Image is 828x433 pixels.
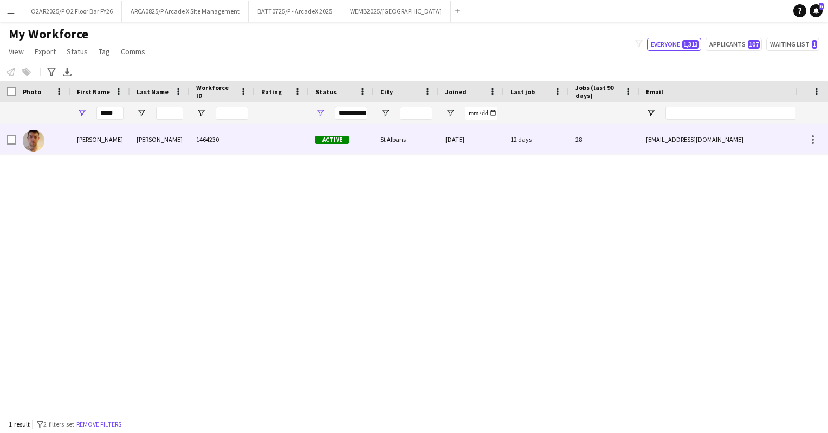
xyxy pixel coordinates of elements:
[445,108,455,118] button: Open Filter Menu
[812,40,817,49] span: 1
[121,47,145,56] span: Comms
[137,88,169,96] span: Last Name
[706,38,762,51] button: Applicants107
[819,3,824,10] span: 6
[216,107,248,120] input: Workforce ID Filter Input
[74,418,124,430] button: Remove filters
[400,107,432,120] input: City Filter Input
[77,108,87,118] button: Open Filter Menu
[70,124,130,154] div: [PERSON_NAME]
[94,44,114,58] a: Tag
[374,124,439,154] div: St Albans
[380,88,393,96] span: City
[249,1,341,22] button: BATT0725/P - ArcadeX 2025
[315,108,325,118] button: Open Filter Menu
[9,47,24,56] span: View
[117,44,150,58] a: Comms
[23,88,41,96] span: Photo
[766,38,819,51] button: Waiting list1
[196,83,235,100] span: Workforce ID
[45,65,58,78] app-action-btn: Advanced filters
[748,40,760,49] span: 107
[646,108,656,118] button: Open Filter Menu
[130,124,190,154] div: [PERSON_NAME]
[23,130,44,152] img: Ronan Gaffney
[30,44,60,58] a: Export
[647,38,701,51] button: Everyone1,313
[122,1,249,22] button: ARCA0825/P Arcade X Site Management
[190,124,255,154] div: 1464230
[99,47,110,56] span: Tag
[315,136,349,144] span: Active
[4,44,28,58] a: View
[196,108,206,118] button: Open Filter Menu
[96,107,124,120] input: First Name Filter Input
[62,44,92,58] a: Status
[137,108,146,118] button: Open Filter Menu
[445,88,467,96] span: Joined
[504,124,569,154] div: 12 days
[380,108,390,118] button: Open Filter Menu
[9,26,88,42] span: My Workforce
[156,107,183,120] input: Last Name Filter Input
[646,88,663,96] span: Email
[35,47,56,56] span: Export
[261,88,282,96] span: Rating
[465,107,497,120] input: Joined Filter Input
[61,65,74,78] app-action-btn: Export XLSX
[439,124,504,154] div: [DATE]
[575,83,620,100] span: Jobs (last 90 days)
[77,88,110,96] span: First Name
[569,124,639,154] div: 28
[43,420,74,428] span: 2 filters set
[341,1,451,22] button: WEMB2025/[GEOGRAPHIC_DATA]
[22,1,122,22] button: O2AR2025/P O2 Floor Bar FY26
[682,40,699,49] span: 1,313
[315,88,337,96] span: Status
[67,47,88,56] span: Status
[810,4,823,17] a: 6
[510,88,535,96] span: Last job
